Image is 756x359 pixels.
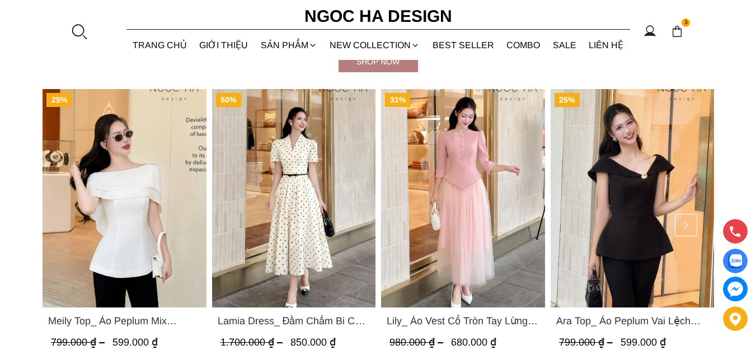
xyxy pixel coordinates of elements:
[583,30,630,60] a: LIÊN HỆ
[451,337,496,348] span: 680.000 ₫
[43,89,206,307] a: Product image - Meily Top_ Áo Peplum Mix Choàng Vai Vải Tơ Màu Trắng A1086
[556,313,708,329] span: Ara Top_ Áo Peplum Vai Lệch Đính Cúc Màu Đen A1084
[255,30,324,60] div: SẢN PHẨM
[48,313,201,329] span: Meily Top_ Áo Peplum Mix Choàng Vai Vải Tơ Màu Trắng A1086
[193,30,255,60] a: GIỚI THIỆU
[500,30,547,60] a: Combo
[556,313,708,329] a: Link to Ara Top_ Áo Peplum Vai Lệch Đính Cúc Màu Đen A1084
[387,313,539,329] span: Lily_ Áo Vest Cổ Tròn Tay Lừng Mix Chân Váy Lưới Màu Hồng A1082+CV140
[339,55,418,68] div: Shop now
[671,25,683,38] img: img-CART-ICON-ksit0nf1
[290,337,335,348] span: 850.000 ₫
[112,337,158,348] span: 599.000 ₫
[426,30,501,60] a: BEST SELLER
[723,249,748,273] a: Display image
[212,89,375,307] a: Product image - Lamia Dress_ Đầm Chấm Bi Cổ Vest Màu Kem D1003
[389,337,446,348] span: 980.000 ₫
[217,313,370,329] span: Lamia Dress_ Đầm Chấm Bi Cổ Vest Màu Kem D1003
[620,337,665,348] span: 599.000 ₫
[558,337,615,348] span: 799.000 ₫
[723,277,748,301] a: messenger
[381,89,545,307] a: Product image - Lily_ Áo Vest Cổ Tròn Tay Lừng Mix Chân Váy Lưới Màu Hồng A1082+CV140
[48,313,201,329] a: Link to Meily Top_ Áo Peplum Mix Choàng Vai Vải Tơ Màu Trắng A1086
[550,89,714,307] a: Product image - Ara Top_ Áo Peplum Vai Lệch Đính Cúc Màu Đen A1084
[126,30,194,60] a: TRANG CHỦ
[547,30,583,60] a: SALE
[339,52,418,72] a: Shop now
[387,313,539,329] a: Link to Lily_ Áo Vest Cổ Tròn Tay Lừng Mix Chân Váy Lưới Màu Hồng A1082+CV140
[728,254,742,268] img: Display image
[217,313,370,329] a: Link to Lamia Dress_ Đầm Chấm Bi Cổ Vest Màu Kem D1003
[220,337,285,348] span: 1.700.000 ₫
[51,337,107,348] span: 799.000 ₫
[323,30,426,60] a: NEW COLLECTION
[682,18,691,27] span: 3
[294,3,462,30] a: Ngoc Ha Design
